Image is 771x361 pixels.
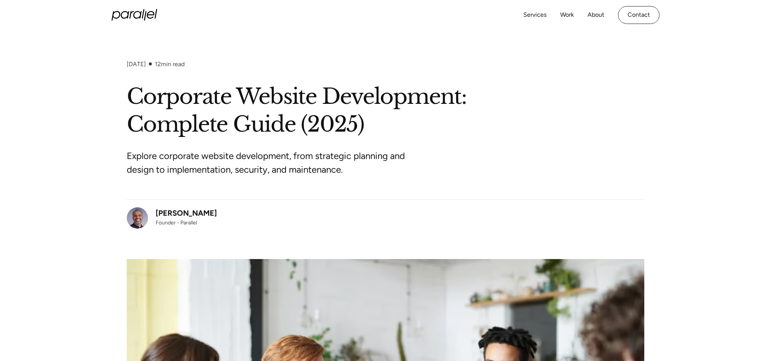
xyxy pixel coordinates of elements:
[127,149,412,177] p: Explore corporate website development, from strategic planning and design to implementation, secu...
[523,10,546,21] a: Services
[618,6,659,24] a: Contact
[560,10,574,21] a: Work
[155,60,161,68] span: 12
[588,10,604,21] a: About
[112,9,157,21] a: home
[156,219,217,227] div: Founder - Parallel
[127,60,146,68] div: [DATE]
[156,207,217,219] div: [PERSON_NAME]
[127,207,217,229] a: [PERSON_NAME]Founder - Parallel
[155,60,185,68] div: min read
[127,83,644,138] h1: Corporate Website Development: Complete Guide (2025)
[127,207,148,229] img: Robin Dhanwani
